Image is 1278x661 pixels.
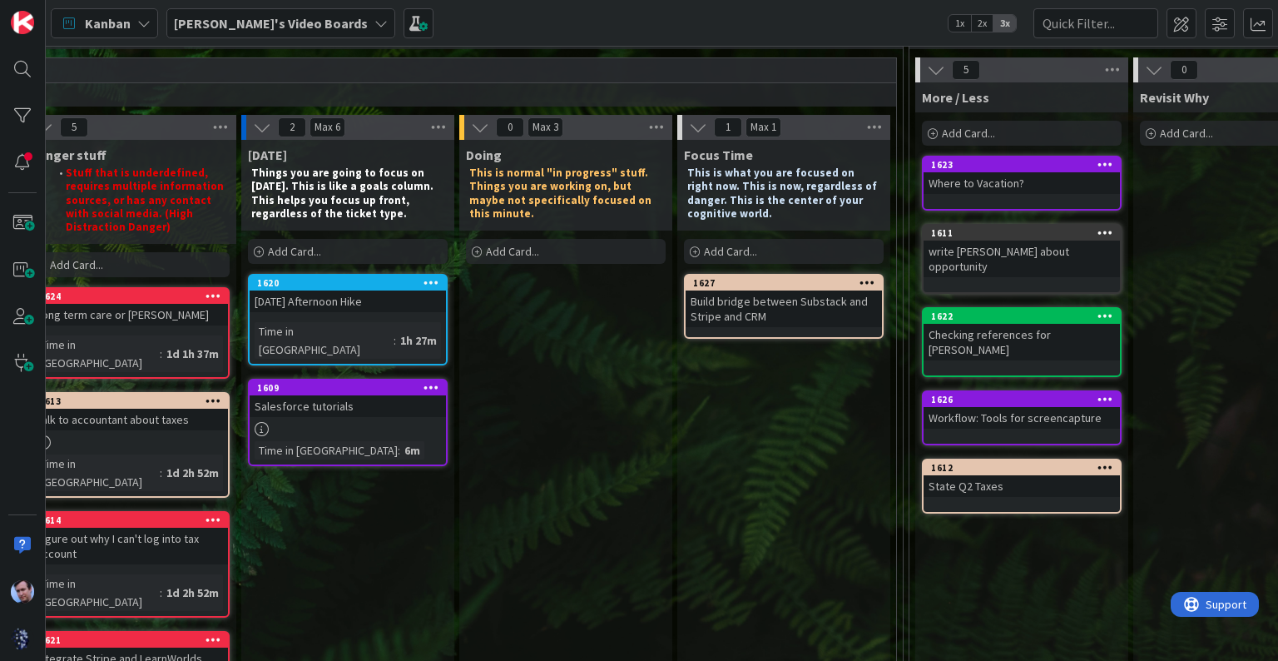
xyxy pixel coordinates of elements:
[684,147,753,163] span: Focus Time
[32,513,228,528] div: 1614
[162,584,223,602] div: 1d 2h 52m
[11,11,34,34] img: Visit kanbanzone.com
[39,291,228,302] div: 1624
[257,382,446,394] div: 1609
[394,331,396,350] span: :
[250,276,446,291] div: 1620
[922,224,1122,294] a: 1611write [PERSON_NAME] about opportunity
[486,244,539,259] span: Add Card...
[931,394,1120,405] div: 1626
[469,166,654,221] strong: This is normal "in progress" stuff. Things you are working on, but maybe not specifically focused...
[66,166,226,234] strong: Stuff that is underdefined, requires multiple information sources, or has any contact with social...
[704,244,757,259] span: Add Card...
[714,117,742,137] span: 1
[250,276,446,312] div: 1620[DATE] Afternoon Hike
[250,380,446,395] div: 1609
[922,156,1122,211] a: 1623Where to Vacation?
[39,514,228,526] div: 1614
[924,309,1120,360] div: 1622Checking references for [PERSON_NAME]
[922,390,1122,445] a: 1626Workflow: Tools for screencapture
[278,117,306,137] span: 2
[686,276,882,327] div: 1627Build bridge between Substack and Stripe and CRM
[32,394,228,430] div: 1613Talk to accountant about taxes
[993,15,1016,32] span: 3x
[30,287,230,379] a: 1624Long term care or [PERSON_NAME]Time in [GEOGRAPHIC_DATA]:1d 1h 37m
[11,580,34,604] img: JB
[268,244,321,259] span: Add Card...
[11,627,34,650] img: avatar
[396,331,441,350] div: 1h 27m
[924,157,1120,194] div: 1623Where to Vacation?
[949,15,971,32] span: 1x
[687,166,879,221] strong: This is what you are focused on right now. This is now, regardless of danger. This is the center ...
[30,511,230,618] a: 1614Figure out why I can't log into tax accountTime in [GEOGRAPHIC_DATA]:1d 2h 52m
[684,274,884,339] a: 1627Build bridge between Substack and Stripe and CRM
[250,291,446,312] div: [DATE] Afternoon Hike
[922,459,1122,514] a: 1612State Q2 Taxes
[248,147,287,163] span: Today
[248,379,448,466] a: 1609Salesforce tutorialsTime in [GEOGRAPHIC_DATA]:6m
[924,475,1120,497] div: State Q2 Taxes
[931,159,1120,171] div: 1623
[750,123,776,132] div: Max 1
[37,335,160,372] div: Time in [GEOGRAPHIC_DATA]
[160,464,162,482] span: :
[496,117,524,137] span: 0
[924,392,1120,407] div: 1626
[251,166,436,221] strong: Things you are going to focus on [DATE]. This is like a goals column. This helps you focus up fro...
[922,89,989,106] span: More / Less
[924,172,1120,194] div: Where to Vacation?
[466,147,502,163] span: Doing
[35,2,76,22] span: Support
[931,227,1120,239] div: 1611
[924,460,1120,497] div: 1612State Q2 Taxes
[32,409,228,430] div: Talk to accountant about taxes
[32,289,228,304] div: 1624
[160,584,162,602] span: :
[924,226,1120,241] div: 1611
[32,633,228,648] div: 1621
[924,460,1120,475] div: 1612
[255,441,398,460] div: Time in [GEOGRAPHIC_DATA]
[1170,60,1198,80] span: 0
[971,15,993,32] span: 2x
[693,277,882,289] div: 1627
[30,392,230,498] a: 1613Talk to accountant about taxesTime in [GEOGRAPHIC_DATA]:1d 2h 52m
[400,441,424,460] div: 6m
[174,15,368,32] b: [PERSON_NAME]'s Video Boards
[924,226,1120,277] div: 1611write [PERSON_NAME] about opportunity
[952,60,980,80] span: 5
[398,441,400,460] span: :
[924,407,1120,429] div: Workflow: Tools for screencapture
[32,513,228,564] div: 1614Figure out why I can't log into tax account
[248,274,448,365] a: 1620[DATE] Afternoon HikeTime in [GEOGRAPHIC_DATA]:1h 27m
[315,123,340,132] div: Max 6
[50,257,103,272] span: Add Card...
[1140,89,1209,106] span: Revisit Why
[32,394,228,409] div: 1613
[1033,8,1158,38] input: Quick Filter...
[37,455,160,491] div: Time in [GEOGRAPHIC_DATA]
[162,345,223,363] div: 1d 1h 37m
[39,395,228,407] div: 1613
[30,147,106,163] span: Danger stuff
[1160,126,1213,141] span: Add Card...
[924,157,1120,172] div: 1623
[924,392,1120,429] div: 1626Workflow: Tools for screencapture
[255,322,394,359] div: Time in [GEOGRAPHIC_DATA]
[924,309,1120,324] div: 1622
[686,291,882,327] div: Build bridge between Substack and Stripe and CRM
[924,324,1120,360] div: Checking references for [PERSON_NAME]
[922,307,1122,377] a: 1622Checking references for [PERSON_NAME]
[931,462,1120,474] div: 1612
[532,123,558,132] div: Max 3
[686,276,882,291] div: 1627
[924,241,1120,277] div: write [PERSON_NAME] about opportunity
[250,395,446,417] div: Salesforce tutorials
[250,380,446,417] div: 1609Salesforce tutorials
[39,634,228,646] div: 1621
[942,126,995,141] span: Add Card...
[37,574,160,611] div: Time in [GEOGRAPHIC_DATA]
[60,117,88,137] span: 5
[162,464,223,482] div: 1d 2h 52m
